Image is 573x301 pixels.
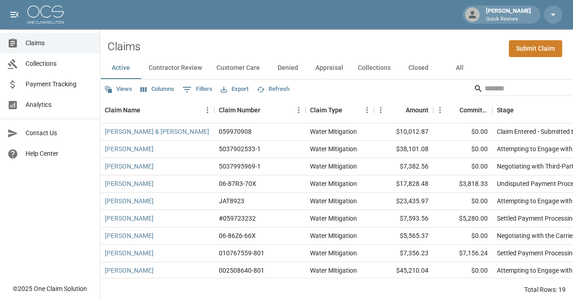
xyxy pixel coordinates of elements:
button: Sort [393,104,406,116]
div: Committed Amount [433,97,492,123]
div: $7,356.23 [374,245,433,262]
button: Menu [374,103,387,117]
div: $23,435.97 [374,193,433,210]
button: Active [100,57,141,79]
div: $7,156.24 [433,245,492,262]
div: $0.00 [433,123,492,141]
div: Water Mitigation [310,266,357,275]
div: $38,101.08 [374,141,433,158]
div: © 2025 One Claim Solution [13,284,87,293]
p: Quick Restore [486,16,531,23]
div: Stage [497,97,514,123]
button: Select columns [138,82,176,96]
div: $10,012.87 [374,123,433,141]
button: Contractor Review [141,57,209,79]
div: Water Mitigation [310,127,357,136]
div: Claim Name [100,97,214,123]
button: Export [218,82,251,96]
div: Water Mitigation [310,248,357,258]
button: Sort [447,104,459,116]
div: 5037902533-1 [219,144,261,153]
div: Amount [374,97,433,123]
img: ocs-logo-white-transparent.png [27,5,64,24]
div: $0.00 [433,227,492,245]
div: Claim Type [305,97,374,123]
button: open drawer [5,5,24,24]
button: All [439,57,480,79]
button: Refresh [254,82,292,96]
div: 002508640-801 [219,266,264,275]
div: Total Rows: 19 [524,285,566,294]
button: Sort [514,104,527,116]
a: [PERSON_NAME] [105,248,154,258]
div: $7,593.56 [374,210,433,227]
h2: Claims [108,40,140,53]
button: Customer Care [209,57,267,79]
div: $7,382.56 [374,158,433,175]
a: [PERSON_NAME] [105,266,154,275]
span: Analytics [26,100,93,110]
div: 5037995969-1 [219,162,261,171]
div: $5,280.00 [433,210,492,227]
div: Water Mitigation [310,214,357,223]
button: Sort [260,104,273,116]
div: JAT8923 [219,196,244,206]
div: 06-87R3-70X [219,179,256,188]
button: Collections [351,57,398,79]
button: Closed [398,57,439,79]
a: Submit Claim [509,40,562,57]
div: $0.00 [433,158,492,175]
div: $0.00 [433,193,492,210]
div: Water Mitigation [310,162,357,171]
button: Sort [342,104,355,116]
div: 06-86Z6-66X [219,231,256,240]
a: [PERSON_NAME] [105,144,154,153]
div: Water Mitigation [310,196,357,206]
button: Sort [140,104,153,116]
a: [PERSON_NAME] [105,231,154,240]
div: Search [474,81,571,98]
span: Collections [26,59,93,69]
button: Appraisal [308,57,351,79]
span: Help Center [26,149,93,158]
div: 010767559-801 [219,248,264,258]
button: Menu [360,103,374,117]
div: [PERSON_NAME] [482,6,535,23]
div: $0.00 [433,262,492,280]
span: Claims [26,38,93,48]
a: [PERSON_NAME] [105,196,154,206]
div: dynamic tabs [100,57,573,79]
div: Amount [406,97,428,123]
button: Menu [433,103,447,117]
button: Views [102,82,134,96]
div: $5,565.37 [374,227,433,245]
div: $17,828.48 [374,175,433,193]
a: [PERSON_NAME] [105,214,154,223]
a: [PERSON_NAME] [105,162,154,171]
div: $45,210.04 [374,262,433,280]
div: $0.00 [433,141,492,158]
div: $3,818.33 [433,175,492,193]
div: 059970908 [219,127,252,136]
div: Claim Number [214,97,305,123]
div: #059723232 [219,214,256,223]
div: Claim Name [105,97,140,123]
a: [PERSON_NAME] [105,179,154,188]
div: Water Mitigation [310,179,357,188]
div: Committed Amount [459,97,488,123]
span: Payment Tracking [26,79,93,89]
div: Claim Type [310,97,342,123]
button: Show filters [180,82,215,97]
button: Menu [201,103,214,117]
div: Water Mitigation [310,231,357,240]
button: Denied [267,57,308,79]
a: [PERSON_NAME] & [PERSON_NAME] [105,127,209,136]
div: Water Mitigation [310,144,357,153]
span: Contact Us [26,128,93,138]
button: Menu [292,103,305,117]
div: Claim Number [219,97,260,123]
